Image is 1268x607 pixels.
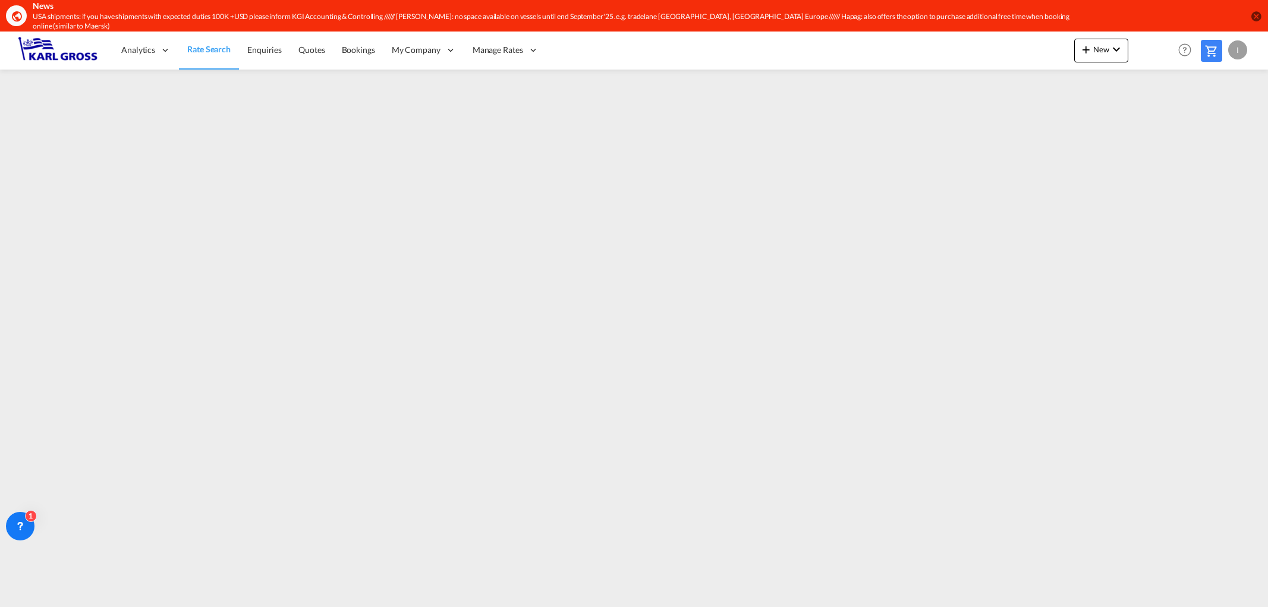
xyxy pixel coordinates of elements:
[383,31,464,70] div: My Company
[392,44,441,56] span: My Company
[1175,40,1201,61] div: Help
[239,31,290,70] a: Enquiries
[1079,45,1124,54] span: New
[290,31,333,70] a: Quotes
[11,10,23,22] md-icon: icon-earth
[1250,10,1262,22] button: icon-close-circle
[1109,42,1124,56] md-icon: icon-chevron-down
[473,44,523,56] span: Manage Rates
[342,45,375,55] span: Bookings
[179,31,239,70] a: Rate Search
[1228,40,1247,59] div: I
[33,12,1074,32] div: USA shipments: if you have shipments with expected duties 100K +USD please inform KGI Accounting ...
[298,45,325,55] span: Quotes
[187,44,231,54] span: Rate Search
[464,31,547,70] div: Manage Rates
[1074,39,1128,62] button: icon-plus 400-fgNewicon-chevron-down
[18,37,98,64] img: 3269c73066d711f095e541db4db89301.png
[113,31,179,70] div: Analytics
[1175,40,1195,60] span: Help
[333,31,383,70] a: Bookings
[247,45,282,55] span: Enquiries
[1079,42,1093,56] md-icon: icon-plus 400-fg
[121,44,155,56] span: Analytics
